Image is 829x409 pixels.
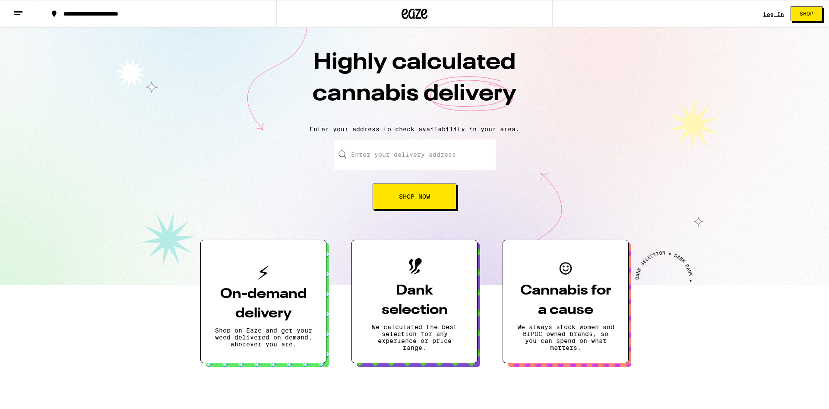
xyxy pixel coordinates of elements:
[215,285,312,323] h3: On-demand delivery
[366,323,463,351] p: We calculated the best selection for any experience or price range.
[774,383,820,405] iframe: Opens a widget where you can find more information
[366,281,463,320] h3: Dank selection
[263,47,566,119] h1: Highly calculated cannabis delivery
[9,126,820,133] p: Enter your address to check availability in your area.
[517,323,614,351] p: We always stock women and BIPOC owned brands, so you can spend on what matters.
[399,193,430,200] span: Shop Now
[200,240,326,363] button: On-demand deliveryShop on Eaze and get your weed delivered on demand, wherever you are.
[763,11,784,17] div: Log In
[791,6,823,21] button: Shop
[517,281,614,320] h3: Cannabis for a cause
[334,140,496,170] input: Enter your delivery address
[800,11,813,16] span: Shop
[373,184,456,209] button: Shop Now
[351,240,478,363] button: Dank selectionWe calculated the best selection for any experience or price range.
[503,240,629,363] button: Cannabis for a causeWe always stock women and BIPOC owned brands, so you can spend on what matters.
[215,327,312,348] p: Shop on Eaze and get your weed delivered on demand, wherever you are.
